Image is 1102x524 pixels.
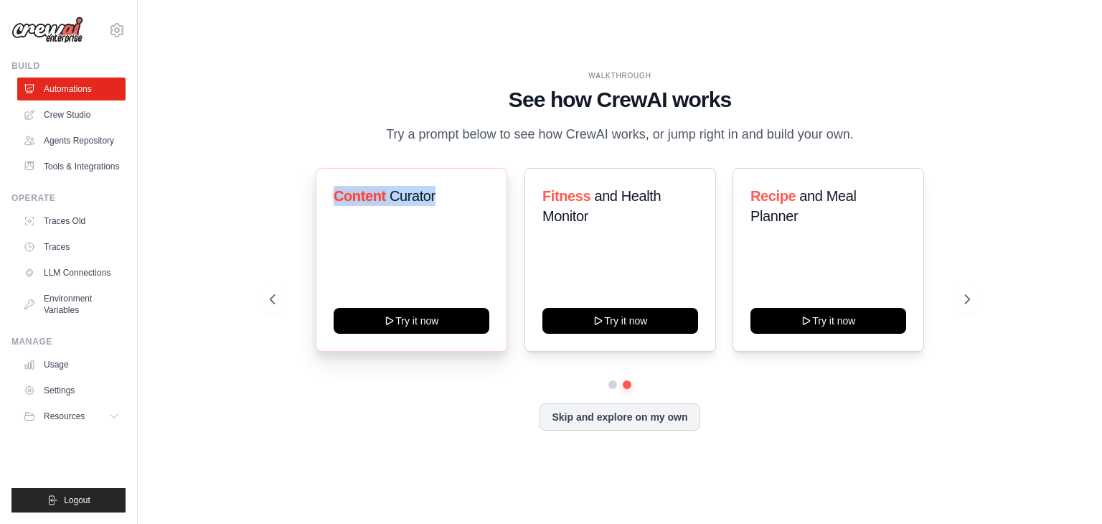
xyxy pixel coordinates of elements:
a: Traces Old [17,210,126,233]
a: Crew Studio [17,103,126,126]
a: Traces [17,235,126,258]
div: Build [11,60,126,72]
span: and Meal Planner [750,188,856,224]
button: Try it now [542,308,698,334]
span: Resources [44,411,85,422]
span: Curator [390,188,435,204]
span: and Health Monitor [542,188,661,224]
div: Manage [11,336,126,347]
div: Operate [11,192,126,204]
button: Try it now [750,308,906,334]
button: Try it now [334,308,489,334]
h1: See how CrewAI works [270,87,970,113]
a: Tools & Integrations [17,155,126,178]
span: Logout [64,495,90,506]
span: Recipe [750,188,796,204]
iframe: Chat Widget [1030,455,1102,524]
button: Logout [11,488,126,513]
a: Environment Variables [17,287,126,322]
span: Content [334,188,386,204]
div: WALKTHROUGH [270,70,970,81]
p: Try a prompt below to see how CrewAI works, or jump right in and build your own. [379,124,861,145]
span: Fitness [542,188,590,204]
a: Usage [17,353,126,376]
a: Settings [17,379,126,402]
a: LLM Connections [17,261,126,284]
a: Agents Repository [17,129,126,152]
a: Automations [17,78,126,100]
img: Logo [11,17,83,44]
button: Skip and explore on my own [540,403,700,431]
button: Resources [17,405,126,428]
